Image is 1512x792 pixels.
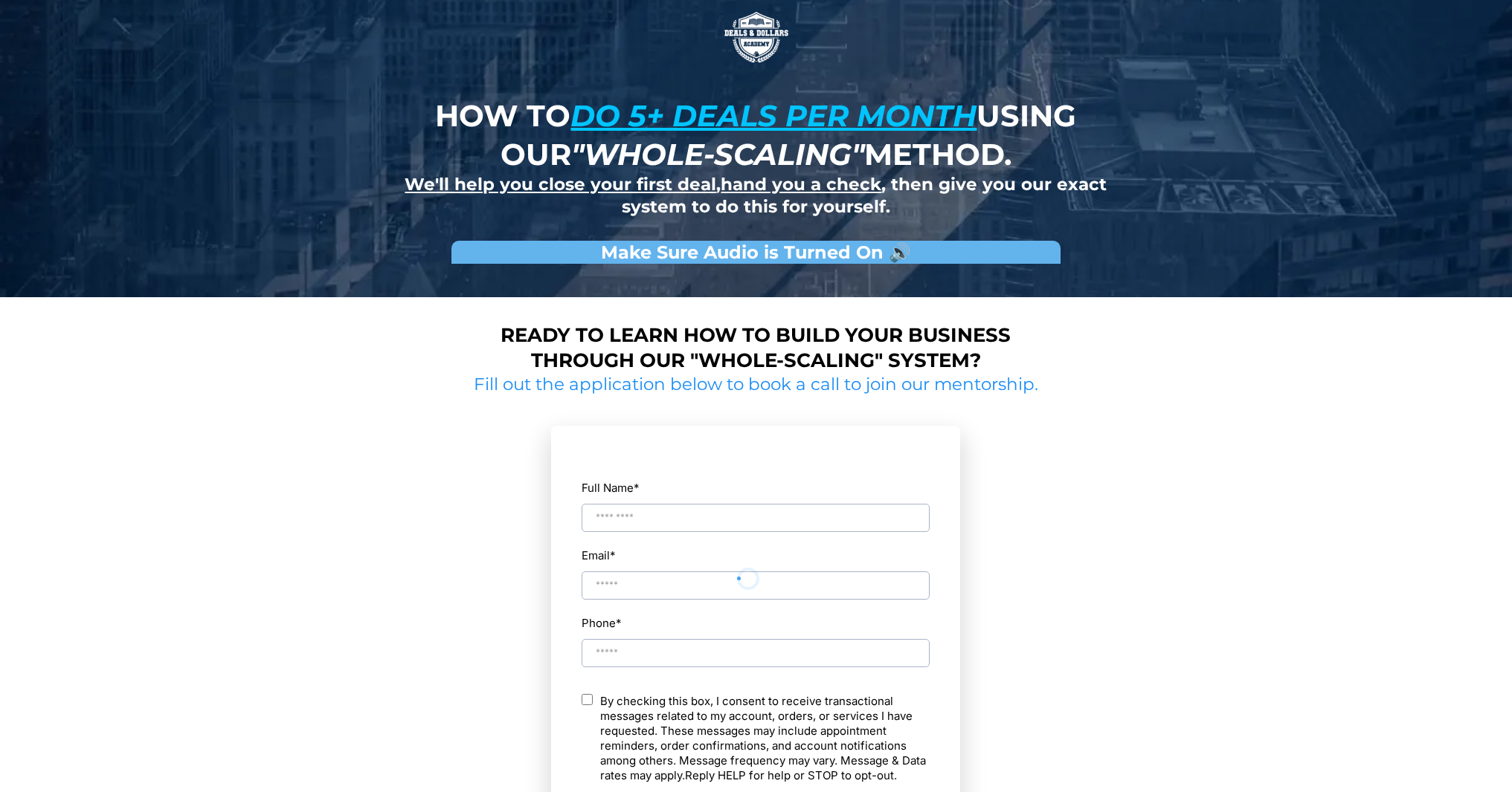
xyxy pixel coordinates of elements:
strong: Make Sure Audio is Turned On 🔊 [601,241,911,263]
p: By checking this box, I consent to receive transactional messages related to my account, orders, ... [600,694,930,783]
strong: Ready to learn how to build your business through our "whole-scaling" system? [501,323,1011,372]
u: We'll help you close your first deal [405,174,716,195]
label: Email [582,545,616,565]
h2: Fill out the application below to book a call to join our mentorship. [469,374,1044,396]
label: Full Name [582,478,930,498]
strong: How to using our method. [435,97,1076,172]
label: Phone [582,613,930,633]
em: "whole-scaling" [571,136,864,172]
u: do 5+ deals per month [570,97,977,134]
strong: , , then give you our exact system to do this for yourself. [405,174,1107,217]
u: hand you a check [721,174,881,195]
